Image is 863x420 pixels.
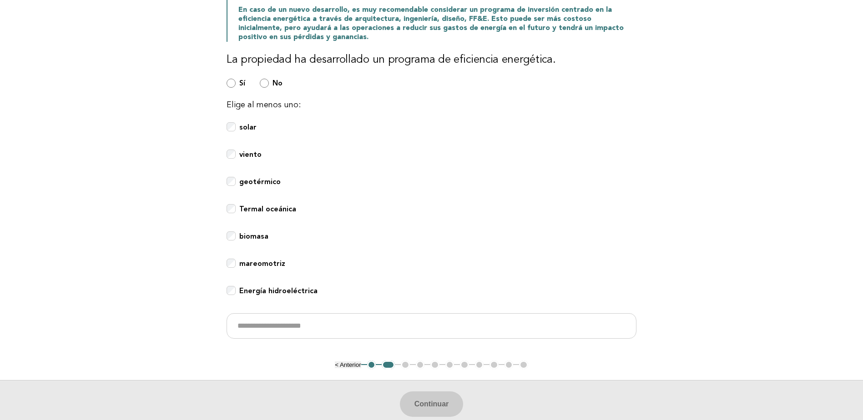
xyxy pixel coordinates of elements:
[239,232,268,240] b: biomasa
[239,286,318,295] b: Energía hidroeléctrica
[239,150,262,159] b: viento
[239,259,285,268] b: mareomotriz
[335,361,361,368] button: < Anterior
[239,123,257,131] b: solar
[227,99,636,111] p: Elige al menos uno:
[238,5,636,42] p: En caso de un nuevo desarrollo, es muy recomendable considerar un programa de inversión centrado ...
[239,79,245,87] b: Sí
[239,177,281,186] b: geotérmico
[239,205,296,213] b: Termal oceánica
[227,53,636,67] h3: La propiedad ha desarrollado un programa de eficiencia energética.
[273,79,283,87] b: No
[367,360,376,370] button: 1
[382,360,395,370] button: 2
